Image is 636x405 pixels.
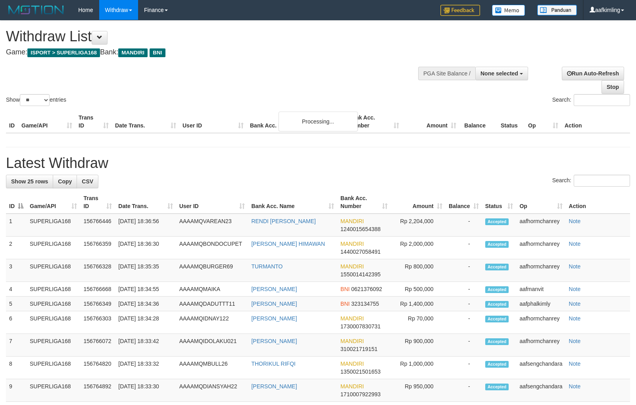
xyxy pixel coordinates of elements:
[176,259,248,282] td: AAAAMQBURGER69
[569,263,581,270] a: Note
[391,297,445,311] td: Rp 1,400,000
[516,259,565,282] td: aafhormchanrey
[516,334,565,357] td: aafhormchanrey
[27,379,80,402] td: SUPERLIGA168
[574,175,630,187] input: Search:
[446,282,482,297] td: -
[516,214,565,237] td: aafhormchanrey
[402,110,459,133] th: Amount
[176,214,248,237] td: AAAAMQVAREAN23
[446,311,482,334] td: -
[340,241,364,247] span: MANDIRI
[569,361,581,367] a: Note
[27,48,100,57] span: ISPORT > SUPERLIGA168
[176,297,248,311] td: AAAAMQDADUTTT11
[485,384,509,390] span: Accepted
[6,110,18,133] th: ID
[446,357,482,379] td: -
[251,383,297,390] a: [PERSON_NAME]
[6,357,27,379] td: 8
[176,357,248,379] td: AAAAMQMBULL26
[6,237,27,259] td: 2
[27,259,80,282] td: SUPERLIGA168
[115,214,176,237] td: [DATE] 18:36:56
[391,282,445,297] td: Rp 500,000
[340,361,364,367] span: MANDIRI
[485,264,509,270] span: Accepted
[569,218,581,224] a: Note
[6,214,27,237] td: 1
[176,311,248,334] td: AAAAMQIDNAY122
[340,226,380,232] span: Copy 1240015654388 to clipboard
[80,259,115,282] td: 156766328
[340,301,350,307] span: BNI
[115,334,176,357] td: [DATE] 18:33:42
[562,67,624,80] a: Run Auto-Refresh
[446,191,482,214] th: Balance: activate to sort column ascending
[485,316,509,322] span: Accepted
[150,48,165,57] span: BNI
[27,191,80,214] th: Game/API: activate to sort column ascending
[112,110,179,133] th: Date Trans.
[115,297,176,311] td: [DATE] 18:34:36
[340,315,364,322] span: MANDIRI
[176,191,248,214] th: User ID: activate to sort column ascending
[340,271,380,278] span: Copy 1550014142395 to clipboard
[6,334,27,357] td: 7
[340,249,380,255] span: Copy 1440027058491 to clipboard
[516,282,565,297] td: aafmanvit
[279,112,358,131] div: Processing...
[80,282,115,297] td: 156766668
[485,301,509,308] span: Accepted
[418,67,475,80] div: PGA Site Balance /
[340,218,364,224] span: MANDIRI
[516,191,565,214] th: Op: activate to sort column ascending
[6,311,27,334] td: 6
[566,191,630,214] th: Action
[75,110,112,133] th: Trans ID
[251,218,316,224] a: RENDI [PERSON_NAME]
[11,178,48,185] span: Show 25 rows
[446,334,482,357] td: -
[247,110,345,133] th: Bank Acc. Name
[516,357,565,379] td: aafsengchandara
[569,315,581,322] a: Note
[6,4,66,16] img: MOTION_logo.png
[446,379,482,402] td: -
[525,110,561,133] th: Op
[485,218,509,225] span: Accepted
[251,361,296,367] a: THORIKUL RIFQI
[27,357,80,379] td: SUPERLIGA168
[569,383,581,390] a: Note
[552,94,630,106] label: Search:
[569,338,581,344] a: Note
[391,357,445,379] td: Rp 1,000,000
[27,311,80,334] td: SUPERLIGA168
[82,178,93,185] span: CSV
[601,80,624,94] a: Stop
[20,94,50,106] select: Showentries
[18,110,75,133] th: Game/API
[446,297,482,311] td: -
[351,301,379,307] span: Copy 323134755 to clipboard
[516,379,565,402] td: aafsengchandara
[115,237,176,259] td: [DATE] 18:36:30
[80,191,115,214] th: Trans ID: activate to sort column ascending
[251,286,297,292] a: [PERSON_NAME]
[561,110,630,133] th: Action
[6,175,53,188] a: Show 25 rows
[53,175,77,188] a: Copy
[115,282,176,297] td: [DATE] 18:34:55
[6,191,27,214] th: ID: activate to sort column descending
[391,334,445,357] td: Rp 900,000
[485,241,509,248] span: Accepted
[391,191,445,214] th: Amount: activate to sort column ascending
[27,237,80,259] td: SUPERLIGA168
[80,237,115,259] td: 156766359
[440,5,480,16] img: Feedback.jpg
[345,110,402,133] th: Bank Acc. Number
[516,311,565,334] td: aafhormchanrey
[6,297,27,311] td: 5
[80,311,115,334] td: 156766303
[498,110,525,133] th: Status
